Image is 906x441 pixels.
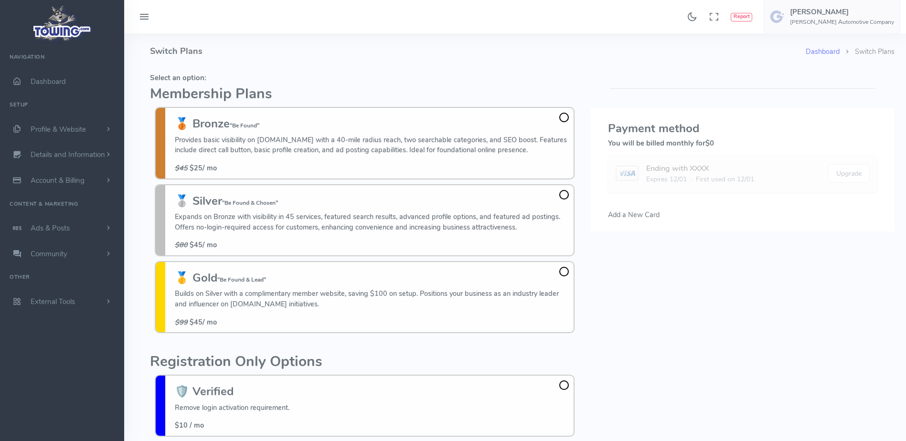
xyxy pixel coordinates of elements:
span: · [691,174,692,184]
span: Profile & Website [31,125,86,134]
h3: 🛡️ Verified [175,385,289,398]
p: Builds on Silver with a complimentary member website, saving $100 on setup. Positions your busine... [175,289,569,309]
h2: Registration Only Options [150,354,579,370]
h4: Switch Plans [150,33,806,69]
img: card image [616,166,638,181]
s: $80 [175,240,188,250]
span: Ads & Posts [31,223,70,233]
li: Switch Plans [840,47,895,57]
button: Report [731,13,752,21]
span: Add a New Card [608,210,660,220]
h3: 🥈 Silver [175,195,569,207]
small: "Be Found & Chosen" [222,199,278,207]
h5: Select an option: [150,74,579,82]
span: Account & Billing [31,176,85,185]
span: Details and Information [31,150,105,160]
p: Expands on Bronze with visibility in 45 services, featured search results, advanced profile optio... [175,212,569,232]
b: $45 [190,317,203,327]
b: $25 [190,163,203,173]
p: Remove login activation requirement. [175,403,289,413]
span: $10 / mo [175,420,204,430]
span: First used on 12/01 [696,174,754,184]
button: Upgrade [828,164,870,183]
h3: 🥉 Bronze [175,117,569,130]
b: $45 [190,240,203,250]
span: / mo [175,240,217,250]
span: Community [31,249,67,259]
h3: 🥇 Gold [175,272,569,284]
h5: [PERSON_NAME] [790,8,894,16]
span: $0 [705,138,714,148]
a: Dashboard [806,47,840,56]
h2: Membership Plans [150,86,579,102]
s: $45 [175,163,188,173]
h5: You will be billed monthly for [608,139,877,147]
s: $99 [175,317,188,327]
img: user-image [770,9,785,24]
div: Ending with XXXX [646,163,754,174]
small: "Be Found & Lead" [217,276,266,283]
span: / mo [175,163,217,173]
small: "Be Found" [230,122,259,129]
img: logo [30,3,95,43]
span: / mo [175,317,217,327]
h3: Payment method [608,122,877,135]
span: Expires 12/01 [646,174,687,184]
h6: [PERSON_NAME] Automotive Company [790,19,894,25]
span: Dashboard [31,77,66,86]
p: Provides basic visibility on [DOMAIN_NAME] with a 40-mile radius reach, two searchable categories... [175,135,569,156]
span: External Tools [31,297,75,306]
